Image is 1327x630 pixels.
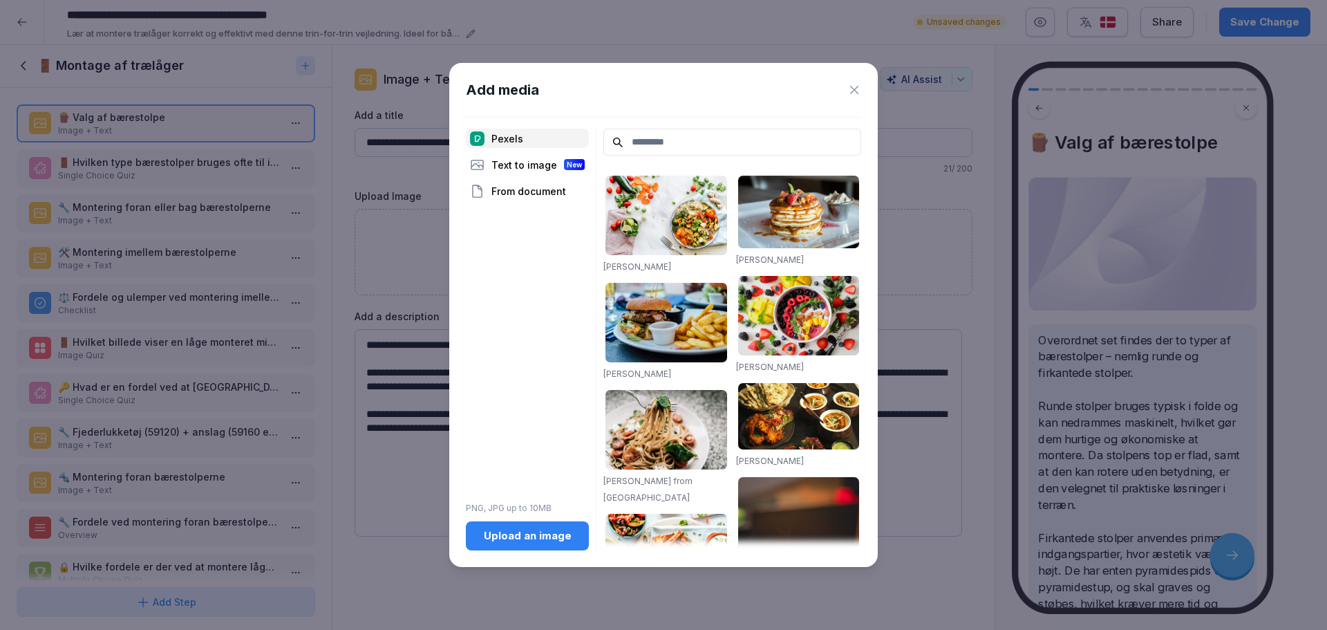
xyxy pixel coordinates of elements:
div: New [564,159,585,170]
a: [PERSON_NAME] [736,362,804,372]
p: PNG, JPG up to 10MB [466,502,589,515]
button: Upload an image [466,521,589,550]
a: [PERSON_NAME] [736,456,804,466]
a: [PERSON_NAME] [736,254,804,265]
div: Upload an image [477,528,578,544]
h1: Add media [466,80,539,100]
img: pexels-photo-1099680.jpeg [738,276,860,355]
div: From document [466,181,589,201]
img: pexels-photo-1640772.jpeg [605,514,727,604]
img: pexels.png [470,131,484,146]
img: pexels-photo-1279330.jpeg [605,390,727,470]
img: pexels-photo-1640777.jpeg [605,176,727,255]
a: [PERSON_NAME] from [GEOGRAPHIC_DATA] [603,476,693,503]
a: [PERSON_NAME] [603,369,671,379]
a: [PERSON_NAME] [603,261,671,272]
img: pexels-photo-376464.jpeg [738,176,860,248]
div: Text to image [466,155,589,174]
div: Pexels [466,129,589,148]
img: pexels-photo-958545.jpeg [738,383,860,450]
img: pexels-photo-70497.jpeg [605,283,727,362]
